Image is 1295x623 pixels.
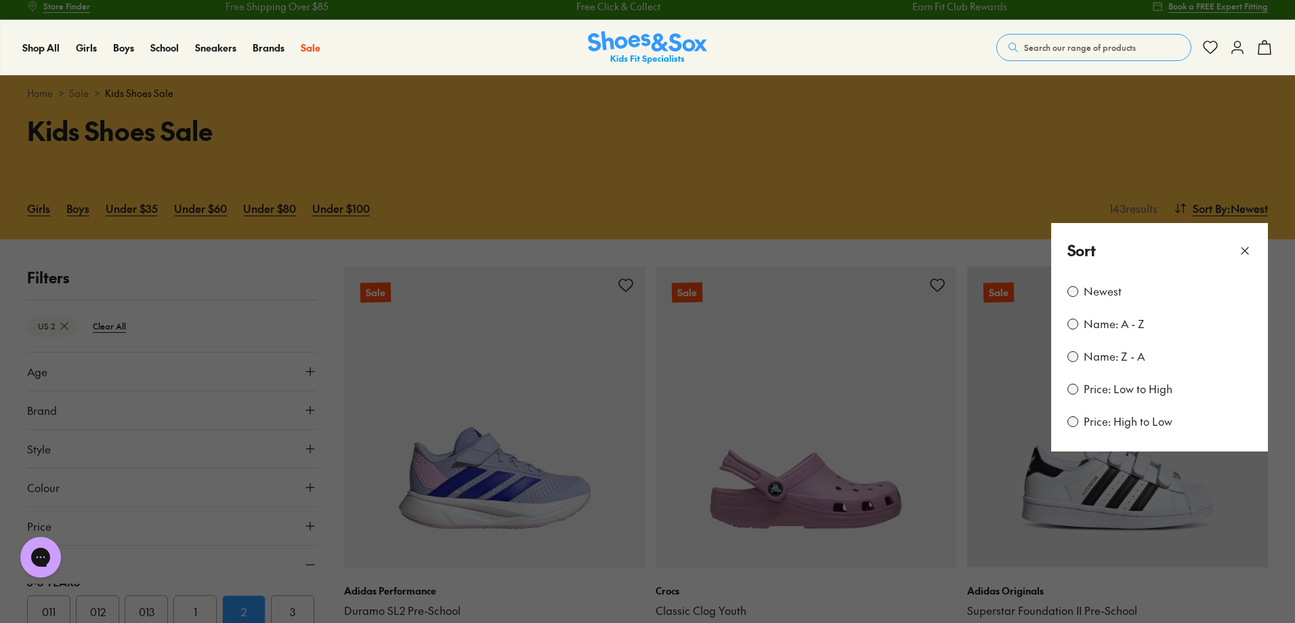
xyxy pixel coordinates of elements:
label: Newest [1084,284,1122,299]
button: Search our range of products [996,34,1191,61]
span: Brands [253,41,284,54]
img: SNS_Logo_Responsive.svg [588,31,707,64]
a: Brands [253,41,284,55]
span: School [150,41,179,54]
a: Shoes & Sox [588,31,707,64]
a: Girls [76,41,97,55]
span: Sneakers [195,41,236,54]
a: Sale [301,41,320,55]
p: Sort [1067,239,1096,262]
label: Name: Z - A [1084,349,1145,364]
span: Shop All [22,41,60,54]
label: Name: A - Z [1084,317,1145,331]
label: Price: High to Low [1084,414,1172,429]
a: School [150,41,179,55]
span: Search our range of products [1024,41,1136,54]
span: Boys [113,41,134,54]
span: Sale [301,41,320,54]
span: Girls [76,41,97,54]
a: Sneakers [195,41,236,55]
iframe: Gorgias live chat messenger [14,532,68,582]
a: Boys [113,41,134,55]
a: Shop All [22,41,60,55]
label: Price: Low to High [1084,382,1172,397]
